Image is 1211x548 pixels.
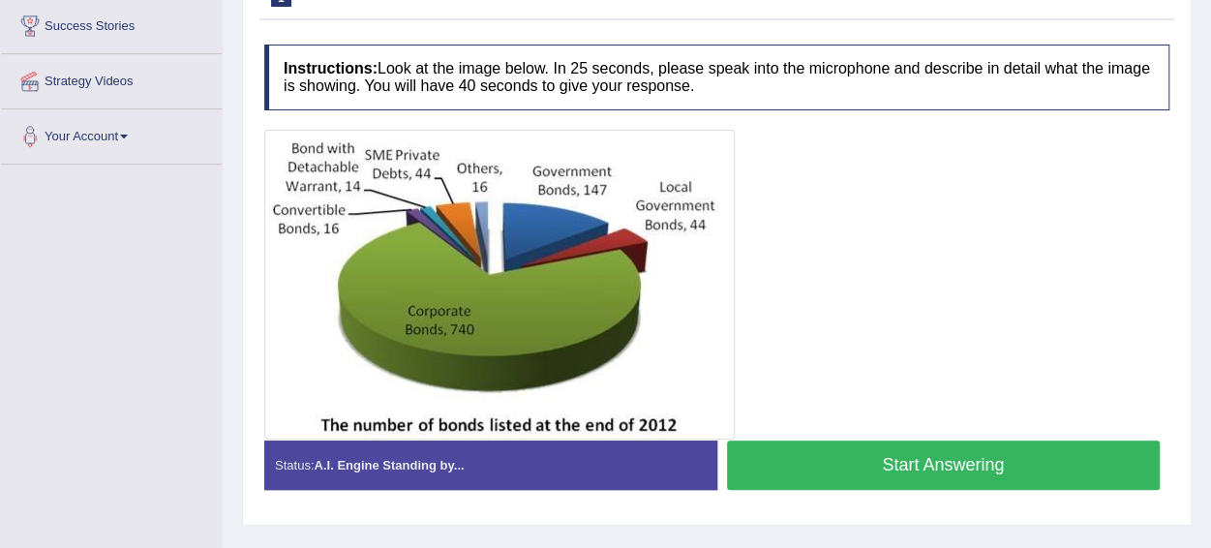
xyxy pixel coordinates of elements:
a: Your Account [1,109,222,158]
strong: A.I. Engine Standing by... [314,458,464,472]
h4: Look at the image below. In 25 seconds, please speak into the microphone and describe in detail w... [264,45,1169,109]
div: Status: [264,441,717,490]
a: Strategy Videos [1,54,222,103]
button: Start Answering [727,441,1161,490]
b: Instructions: [284,60,378,76]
